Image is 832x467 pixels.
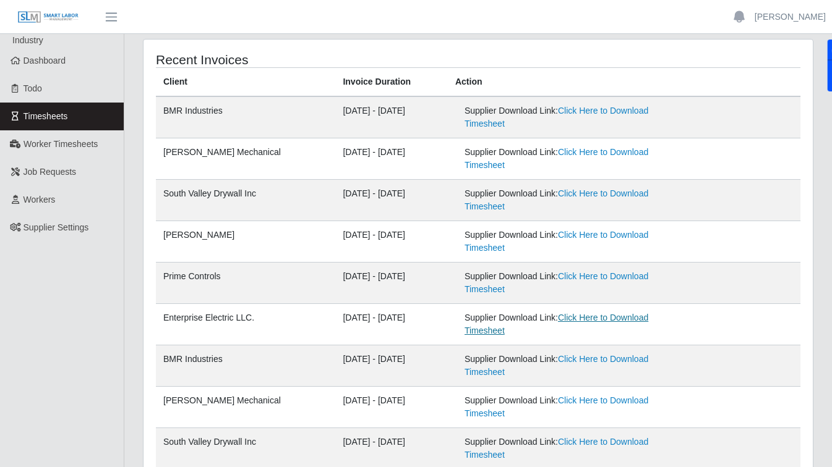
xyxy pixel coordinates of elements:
th: Invoice Duration [335,68,448,97]
td: [DATE] - [DATE] [335,263,448,304]
div: Supplier Download Link: [465,146,671,172]
th: Action [448,68,800,97]
a: [PERSON_NAME] [755,11,826,23]
td: [DATE] - [DATE] [335,387,448,428]
div: Supplier Download Link: [465,311,671,337]
div: Supplier Download Link: [465,353,671,379]
span: Timesheets [24,111,68,121]
td: [DATE] - [DATE] [335,96,448,138]
span: Workers [24,195,56,204]
td: [PERSON_NAME] Mechanical [156,387,335,428]
h4: Recent Invoices [156,52,414,67]
span: Supplier Settings [24,222,89,232]
span: Job Requests [24,167,77,177]
div: Supplier Download Link: [465,270,671,296]
td: [PERSON_NAME] Mechanical [156,138,335,180]
img: SLM Logo [17,11,79,24]
td: [DATE] - [DATE] [335,138,448,180]
td: [DATE] - [DATE] [335,221,448,263]
th: Client [156,68,335,97]
div: Supplier Download Link: [465,229,671,255]
div: Supplier Download Link: [465,187,671,213]
td: [PERSON_NAME] [156,221,335,263]
span: Worker Timesheets [24,139,98,149]
span: Todo [24,83,42,93]
td: South Valley Drywall Inc [156,180,335,221]
div: Supplier Download Link: [465,394,671,420]
td: Prime Controls [156,263,335,304]
td: [DATE] - [DATE] [335,304,448,345]
div: Supplier Download Link: [465,104,671,130]
span: Dashboard [24,56,66,65]
td: [DATE] - [DATE] [335,180,448,221]
div: Supplier Download Link: [465,435,671,461]
td: BMR Industries [156,345,335,387]
td: [DATE] - [DATE] [335,345,448,387]
td: BMR Industries [156,96,335,138]
span: Industry [12,35,43,45]
td: Enterprise Electric LLC. [156,304,335,345]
